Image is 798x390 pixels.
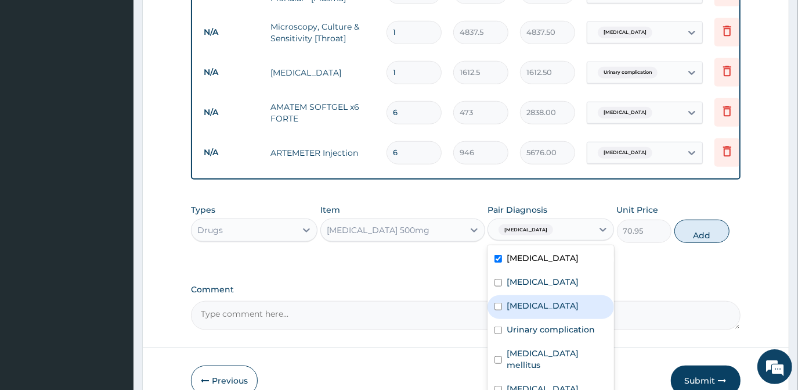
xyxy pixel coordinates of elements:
label: [MEDICAL_DATA] mellitus [507,348,607,371]
span: [MEDICAL_DATA] [598,147,652,159]
label: Pair Diagnosis [488,204,547,216]
div: Drugs [197,224,223,236]
td: N/A [198,62,265,83]
div: Chat with us now [60,65,195,80]
td: N/A [198,142,265,163]
img: d_794563401_company_1708531726252_794563401 [21,58,47,87]
label: Item [320,204,340,216]
label: [MEDICAL_DATA] [507,276,579,288]
td: N/A [198,102,265,123]
div: [MEDICAL_DATA] 500mg [327,224,429,236]
label: [MEDICAL_DATA] [507,252,579,264]
span: [MEDICAL_DATA] [499,224,553,236]
span: Urinary complication [598,67,658,78]
label: Unit Price [617,204,659,216]
label: Comment [191,285,740,295]
span: [MEDICAL_DATA] [598,27,652,38]
td: AMATEM SOFTGEL x6 FORTE [265,95,381,130]
label: Types [191,205,215,215]
label: Urinary complication [507,324,595,335]
td: Microscopy, Culture & Sensitivity [Throat] [265,15,381,50]
td: ARTEMETER Injection [265,141,381,164]
td: N/A [198,22,265,43]
td: [MEDICAL_DATA] [265,61,381,84]
textarea: Type your message and hit 'Enter' [6,263,221,304]
span: We're online! [67,119,160,237]
div: Minimize live chat window [190,6,218,34]
button: Add [674,220,730,243]
span: [MEDICAL_DATA] [598,107,652,119]
label: [MEDICAL_DATA] [507,300,579,312]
